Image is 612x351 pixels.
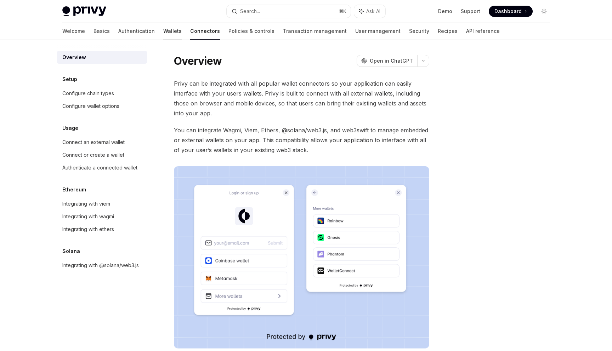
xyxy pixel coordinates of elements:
div: Configure wallet options [62,102,119,110]
div: Integrating with ethers [62,225,114,234]
h5: Solana [62,247,80,255]
a: Transaction management [283,23,347,40]
h5: Ethereum [62,185,86,194]
div: Connect an external wallet [62,138,125,146]
h5: Setup [62,75,77,84]
a: Integrating with viem [57,197,147,210]
a: Connectors [190,23,220,40]
a: Security [409,23,429,40]
a: Policies & controls [228,23,274,40]
a: Welcome [62,23,85,40]
button: Toggle dark mode [538,6,550,17]
a: Connect or create a wallet [57,149,147,161]
span: Ask AI [366,8,380,15]
h5: Usage [62,124,78,132]
div: Connect or create a wallet [62,151,124,159]
a: Integrating with @solana/web3.js [57,259,147,272]
button: Open in ChatGPT [357,55,417,67]
a: Integrating with ethers [57,223,147,236]
div: Overview [62,53,86,62]
a: Demo [438,8,452,15]
span: Dashboard [494,8,522,15]
a: Basics [93,23,110,40]
img: light logo [62,6,106,16]
a: Wallets [163,23,182,40]
div: Authenticate a connected wallet [62,163,137,172]
span: Open in ChatGPT [370,57,413,64]
div: Integrating with viem [62,200,110,208]
img: Connectors3 [174,166,429,349]
a: Recipes [438,23,458,40]
a: API reference [466,23,500,40]
button: Search...⌘K [227,5,351,18]
button: Ask AI [354,5,385,18]
a: Connect an external wallet [57,136,147,149]
div: Integrating with wagmi [62,212,114,221]
a: Authenticate a connected wallet [57,161,147,174]
h1: Overview [174,54,222,67]
div: Configure chain types [62,89,114,98]
a: User management [355,23,401,40]
div: Search... [240,7,260,16]
span: You can integrate Wagmi, Viem, Ethers, @solana/web3.js, and web3swift to manage embedded or exter... [174,125,429,155]
a: Authentication [118,23,155,40]
a: Dashboard [489,6,533,17]
a: Integrating with wagmi [57,210,147,223]
a: Configure wallet options [57,100,147,113]
a: Overview [57,51,147,64]
a: Support [461,8,480,15]
span: Privy can be integrated with all popular wallet connectors so your application can easily interfa... [174,79,429,118]
a: Configure chain types [57,87,147,100]
div: Integrating with @solana/web3.js [62,261,139,270]
span: ⌘ K [339,8,346,14]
